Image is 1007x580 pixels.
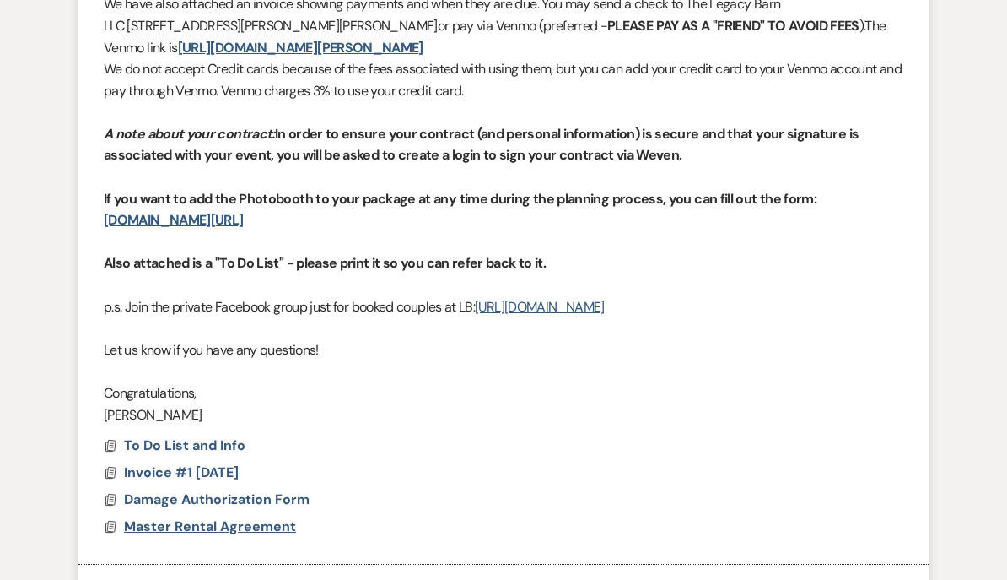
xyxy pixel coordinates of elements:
button: Damage Authorization Form [124,490,314,510]
p: p.s. Join the private Facebook group just for booked couples at LB: [104,296,903,318]
span: Invoice #1 [DATE] [124,463,239,481]
strong: PLEASE PAY AS A "FRIEND" TO AVOID FEES [607,17,859,35]
a: [URL][DOMAIN_NAME] [475,298,604,316]
button: Invoice #1 [DATE] [124,463,243,483]
strong: In order to ensure your contract (and personal information) is secure and that your signature is ... [104,125,859,165]
span: The Venmo link is [104,17,886,57]
p: [PERSON_NAME] [104,404,903,426]
p: We do not accept Credit cards because of the fees associated with using them, but you can add you... [104,58,903,101]
span: Master Rental Agreement [124,518,296,535]
span: Damage Authorization Form [124,491,310,508]
span: To Do List and Info [124,436,245,454]
strong: Also attached is a "To Do List" - please print it so you can refer back to it. [104,254,546,272]
span: ). [859,17,865,35]
em: A note about your contract: [104,125,275,143]
button: Master Rental Agreement [124,517,300,537]
button: To Do List and Info [124,436,250,456]
span: Let us know if you have any questions! [104,341,319,359]
span: Congratulations, [104,384,197,402]
a: [URL][DOMAIN_NAME][PERSON_NAME] [178,39,423,57]
strong: If you want to add the Photobooth to your package at any time during the planning process, you ca... [104,190,816,230]
a: [DOMAIN_NAME][URL] [104,211,243,229]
